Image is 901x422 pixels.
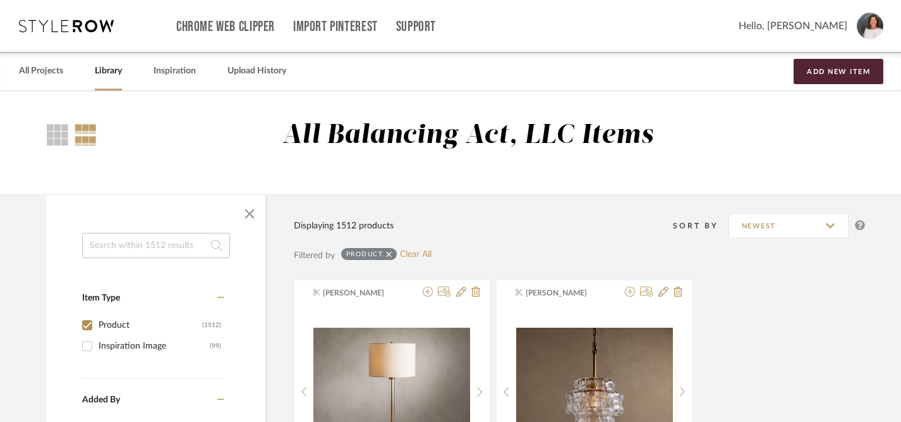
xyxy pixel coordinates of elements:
a: Upload History [227,63,286,80]
a: Inspiration [154,63,196,80]
span: Item Type [82,294,120,302]
div: Product [346,250,384,258]
div: Displaying 1512 products [294,219,394,233]
span: [PERSON_NAME] [323,287,402,299]
div: Sort By [673,220,729,232]
div: Product [99,315,202,335]
button: Close [237,201,262,227]
a: Library [95,63,122,80]
input: Search within 1512 results [82,233,230,258]
div: All Balancing Act, LLC Items [282,120,653,152]
a: Support [396,22,436,32]
div: (99) [210,336,221,356]
div: (1512) [202,315,221,335]
a: Chrome Web Clipper [176,22,275,32]
div: Inspiration Image [99,336,210,356]
a: All Projects [19,63,63,80]
img: avatar [857,13,883,39]
a: Import Pinterest [293,22,378,32]
span: Added By [82,395,120,404]
div: Filtered by [294,249,335,263]
span: Hello, [PERSON_NAME] [739,18,847,34]
span: [PERSON_NAME] [526,287,605,299]
button: Add New Item [794,59,883,84]
a: Clear All [400,249,432,260]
